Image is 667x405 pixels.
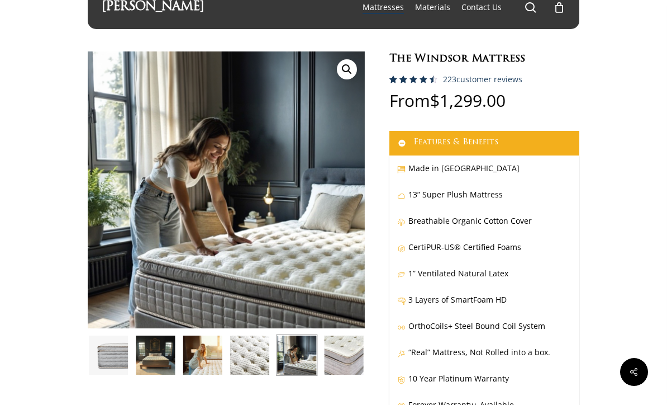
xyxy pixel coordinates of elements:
span: Rated out of 5 based on customer ratings [389,76,433,130]
span: 223 [443,74,456,84]
span: $ [430,89,440,112]
img: Windsor-Loft-Photoshoot-Amelia Feels the Plush Pillow top. [276,335,317,376]
span: 223 [389,76,407,94]
p: Breathable Organic Cotton Cover [397,214,571,240]
p: 10 Year Platinum Warranty [397,371,571,398]
span: Materials [415,2,450,12]
span: Contact Us [461,2,502,12]
a: Mattresses [363,2,404,13]
p: CertiPUR-US® Certified Foams [397,240,571,266]
a: 223customer reviews [443,75,522,84]
p: OrthoCoils+ Steel Bound Coil System [397,319,571,345]
bdi: 1,299.00 [430,89,506,112]
a: Features & Benefits [389,131,579,156]
p: Made in [GEOGRAPHIC_DATA] [397,161,571,187]
a: Cart [553,1,565,13]
a: View full-screen image gallery [337,59,357,79]
h1: The Windsor Mattress [389,51,579,67]
p: 3 Layers of SmartFoam HD [397,293,571,319]
a: Materials [415,2,450,13]
div: Rated 4.59 out of 5 [389,76,437,83]
p: “Real” Mattress, Not Rolled into a box. [397,345,571,371]
p: 13” Super Plush Mattress [397,187,571,214]
span: Mattresses [363,2,404,12]
p: 1” Ventilated Natural Latex [397,266,571,293]
img: Windsor-Side-Profile-HD-Closeup [88,335,129,376]
p: From [389,92,579,131]
a: [PERSON_NAME] [102,1,204,13]
a: Contact Us [461,2,502,13]
img: Windsor In NH Manor [135,335,176,376]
